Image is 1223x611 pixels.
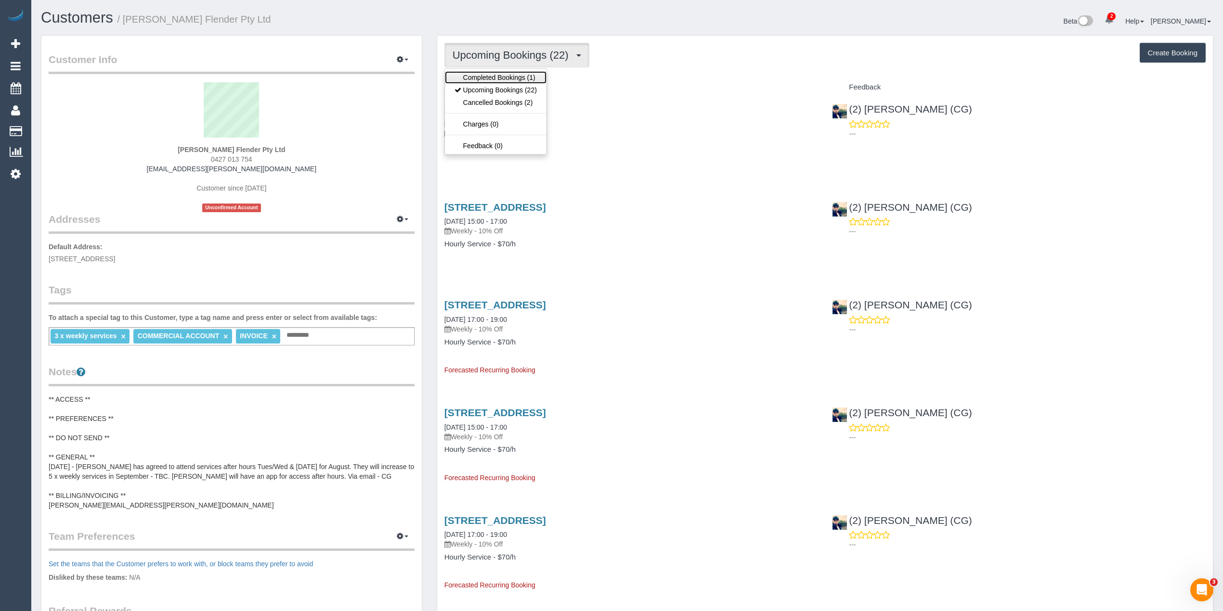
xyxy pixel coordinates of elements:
legend: Notes [49,365,415,386]
img: (2) Syed Razvi (CG) [833,104,847,118]
button: Create Booking [1140,43,1206,63]
iframe: Intercom live chat [1190,578,1213,601]
a: [PERSON_NAME] [1151,17,1211,25]
strong: [PERSON_NAME] Flender Pty Ltd [178,146,285,153]
img: New interface [1077,15,1093,28]
a: Cancelled Bookings (2) [445,96,546,109]
p: --- [849,540,1206,549]
a: (2) [PERSON_NAME] (CG) [832,202,972,213]
span: COMMERCIAL ACCOUNT [138,332,220,340]
p: Weekly - 10% Off [444,539,818,549]
p: --- [849,325,1206,334]
p: Weekly - 10% Off [444,226,818,236]
img: (2) Syed Razvi (CG) [833,300,847,314]
img: (2) Syed Razvi (CG) [833,202,847,216]
p: --- [849,227,1206,236]
a: × [223,332,228,341]
a: [DATE] 17:00 - 19:00 [444,531,507,538]
a: (2) [PERSON_NAME] (CG) [832,515,972,526]
h4: Hourly Service - $70/h [444,338,818,346]
p: --- [849,433,1206,442]
a: × [121,332,126,341]
label: Default Address: [49,242,103,252]
a: Help [1125,17,1144,25]
a: (2) [PERSON_NAME] (CG) [832,407,972,418]
h4: Feedback [832,83,1206,91]
h4: Hourly Service - $70/h [444,553,818,561]
span: Forecasted Recurring Booking [444,474,535,482]
a: [STREET_ADDRESS] [444,202,546,213]
span: 3 [1210,578,1218,586]
span: Customer since [DATE] [196,184,266,192]
img: Automaid Logo [6,10,25,23]
span: Forecasted Recurring Booking [444,366,535,374]
a: Upcoming Bookings (22) [445,84,546,96]
button: Upcoming Bookings (22) [444,43,589,67]
p: Weekly - 10% Off [444,432,818,442]
p: --- [849,129,1206,139]
h4: Service [444,83,818,91]
span: 2 [1107,13,1116,20]
a: [DATE] 17:00 - 19:00 [444,316,507,323]
a: 2 [1100,10,1119,31]
a: Beta [1064,17,1093,25]
a: [DATE] 15:00 - 17:00 [444,423,507,431]
a: Set the teams that the Customer prefers to work with, or block teams they prefer to avoid [49,560,313,568]
p: Weekly - 10% Off [444,128,818,138]
legend: Tags [49,283,415,305]
legend: Team Preferences [49,529,415,551]
span: 3 x weekly services [54,332,117,340]
a: × [272,332,276,341]
span: Unconfirmed Account [202,204,261,212]
h4: Hourly Service - $70/h [444,142,818,150]
legend: Customer Info [49,52,415,74]
a: Completed Bookings (1) [445,71,546,84]
img: (2) Syed Razvi (CG) [833,407,847,422]
span: INVOICE [240,332,268,340]
a: Feedback (0) [445,140,546,152]
img: (2) Syed Razvi (CG) [833,515,847,530]
label: Disliked by these teams: [49,573,127,582]
a: [STREET_ADDRESS] [444,515,546,526]
span: Upcoming Bookings (22) [453,49,573,61]
a: (2) [PERSON_NAME] (CG) [832,299,972,310]
a: [EMAIL_ADDRESS][PERSON_NAME][DOMAIN_NAME] [147,165,316,173]
a: [STREET_ADDRESS] [444,299,546,310]
a: [DATE] 15:00 - 17:00 [444,217,507,225]
h4: Hourly Service - $70/h [444,446,818,454]
a: Customers [41,9,113,26]
span: Forecasted Recurring Booking [444,581,535,589]
p: Weekly - 10% Off [444,324,818,334]
a: Charges (0) [445,118,546,130]
label: To attach a special tag to this Customer, type a tag name and press enter or select from availabl... [49,313,377,322]
h4: Hourly Service - $70/h [444,240,818,248]
span: 0427 013 754 [211,155,252,163]
span: N/A [129,573,140,581]
a: [STREET_ADDRESS] [444,407,546,418]
pre: ** ACCESS ** ** PREFERENCES ** ** DO NOT SEND ** ** GENERAL ** [DATE] - [PERSON_NAME] has agreed ... [49,395,415,510]
a: (2) [PERSON_NAME] (CG) [832,103,972,115]
span: [STREET_ADDRESS] [49,255,115,263]
small: / [PERSON_NAME] Flender Pty Ltd [117,14,271,25]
